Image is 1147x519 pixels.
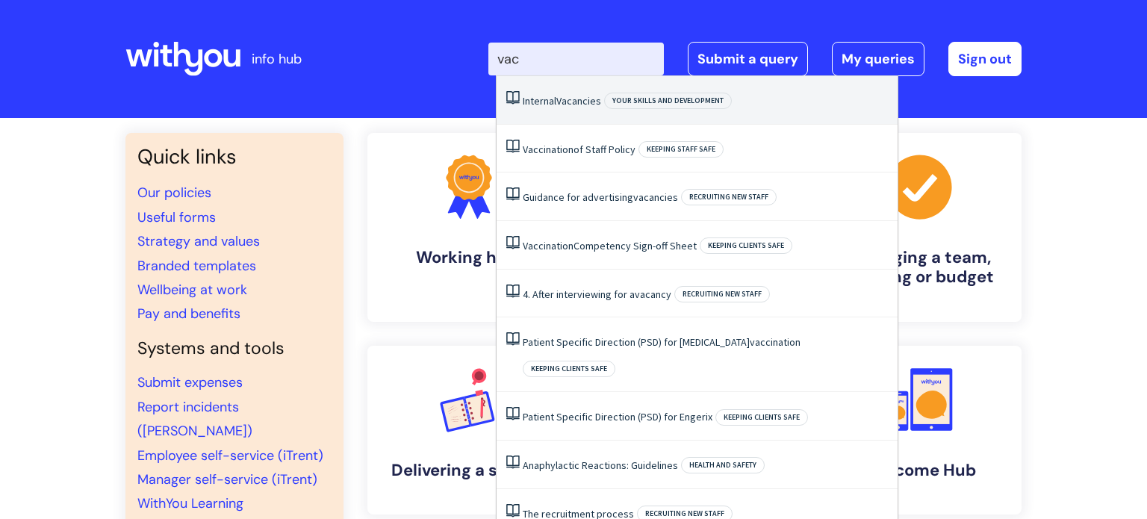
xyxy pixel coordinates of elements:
h4: Delivering a service [379,461,559,480]
a: Sign out [948,42,1022,76]
a: Managing a team, building or budget [818,133,1022,322]
a: Patient Specific Direction (PSD) for Engerix [523,410,712,423]
span: vacancies [633,190,678,204]
h4: Welcome Hub [830,461,1010,480]
a: Welcome Hub [818,346,1022,515]
span: Vacancies [556,94,601,108]
a: Submit a query [688,42,808,76]
a: Manager self-service (iTrent) [137,470,317,488]
a: Our policies [137,184,211,202]
input: Search [488,43,664,75]
span: Vaccination [523,239,573,252]
span: Keeping staff safe [638,141,724,158]
a: Report incidents ([PERSON_NAME]) [137,398,252,440]
span: Health and safety [681,457,765,473]
span: Recruiting new staff [681,189,777,205]
h4: Working here [379,248,559,267]
a: Working here [367,133,571,322]
h4: Managing a team, building or budget [830,248,1010,288]
span: Keeping clients safe [715,409,808,426]
a: Submit expenses [137,373,243,391]
a: Delivering a service [367,346,571,515]
span: Your skills and development [604,93,732,109]
span: Keeping clients safe [523,361,615,377]
h4: Systems and tools [137,338,332,359]
p: info hub [252,47,302,71]
span: Recruiting new staff [674,286,770,302]
span: Keeping clients safe [700,237,792,254]
a: Guidance for advertisingvacancies [523,190,678,204]
a: Patient Specific Direction (PSD) for [MEDICAL_DATA]vaccination [523,335,801,349]
span: vaccination [750,335,801,349]
a: Wellbeing at work [137,281,247,299]
a: 4. After interviewing for avacancy [523,288,671,301]
a: Vaccinationof Staff Policy [523,143,635,156]
a: WithYou Learning [137,494,243,512]
div: | - [488,42,1022,76]
span: vacancy [635,288,671,301]
a: InternalVacancies [523,94,601,108]
a: Strategy and values [137,232,260,250]
a: Branded templates [137,257,256,275]
a: Employee self-service (iTrent) [137,447,323,464]
a: VaccinationCompetency Sign-off Sheet [523,239,697,252]
a: Useful forms [137,208,216,226]
a: Pay and benefits [137,305,240,323]
h3: Quick links [137,145,332,169]
span: Vaccination [523,143,573,156]
a: Anaphylactic Reactions: Guidelines [523,459,678,472]
a: My queries [832,42,924,76]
